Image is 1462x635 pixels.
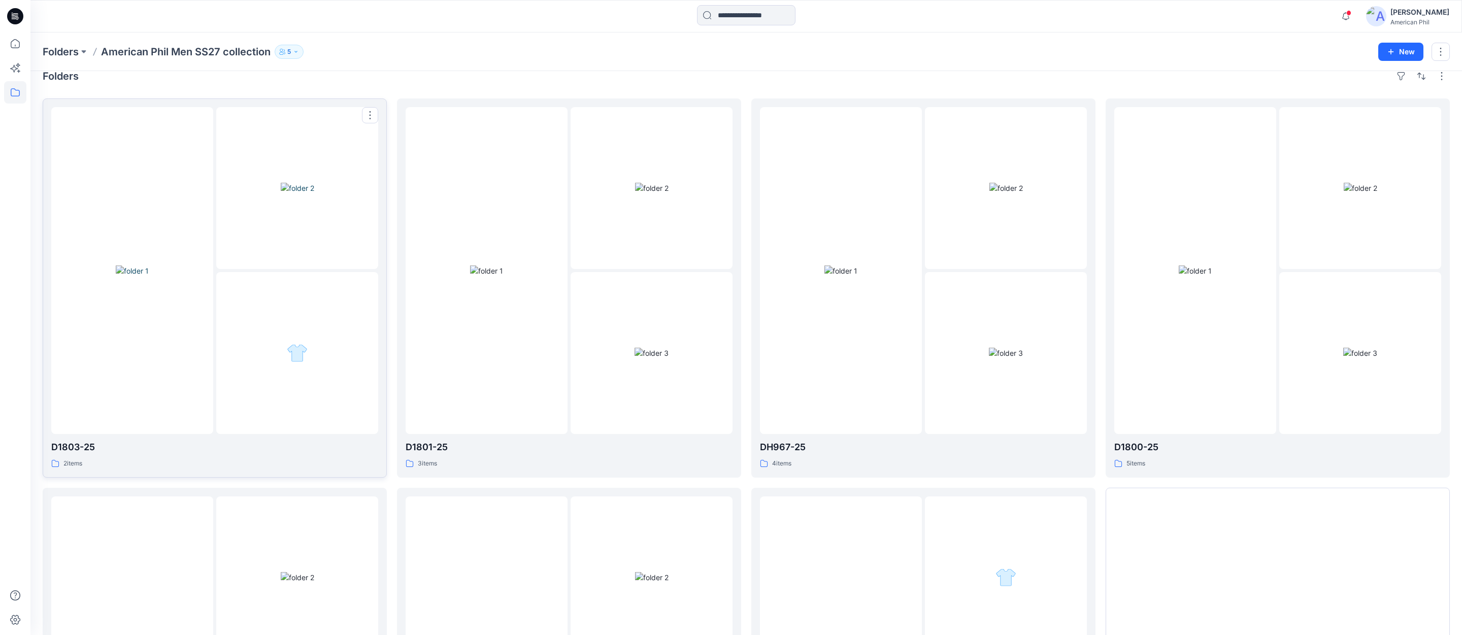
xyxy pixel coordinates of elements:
p: 2 items [63,458,82,469]
img: folder 3 [989,348,1023,358]
p: D1803-25 [51,440,378,454]
div: American Phil [1390,18,1449,26]
p: D1801-25 [406,440,733,454]
img: folder 2 [635,183,669,193]
img: folder 3 [1343,348,1377,358]
a: folder 1folder 2folder 3D1801-253items [397,98,741,478]
p: 4 items [772,458,791,469]
p: 3 items [418,458,437,469]
p: American Phil Men SS27 collection [101,45,271,59]
img: folder 2 [989,183,1023,193]
img: folder 1 [824,265,857,276]
img: folder 2 [1344,183,1377,193]
button: New [1378,43,1423,61]
button: 5 [275,45,304,59]
img: folder 3 [287,343,308,363]
a: folder 1folder 2folder 3D1803-252items [43,98,387,478]
img: folder 2 [281,572,314,583]
p: 5 items [1126,458,1145,469]
a: folder 1folder 2folder 3DH967-254items [751,98,1095,478]
p: 5 [287,46,291,57]
img: folder 3 [635,348,669,358]
img: folder 1 [116,265,149,276]
h4: Folders [43,70,79,82]
a: Folders [43,45,79,59]
img: folder 2 [281,183,314,193]
img: folder 1 [470,265,503,276]
img: folder 2 [635,572,669,583]
p: DH967-25 [760,440,1087,454]
img: folder 2 [995,567,1016,588]
a: folder 1folder 2folder 3D1800-255items [1106,98,1450,478]
img: avatar [1366,6,1386,26]
p: D1800-25 [1114,440,1441,454]
div: [PERSON_NAME] [1390,6,1449,18]
img: folder 1 [1179,265,1212,276]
